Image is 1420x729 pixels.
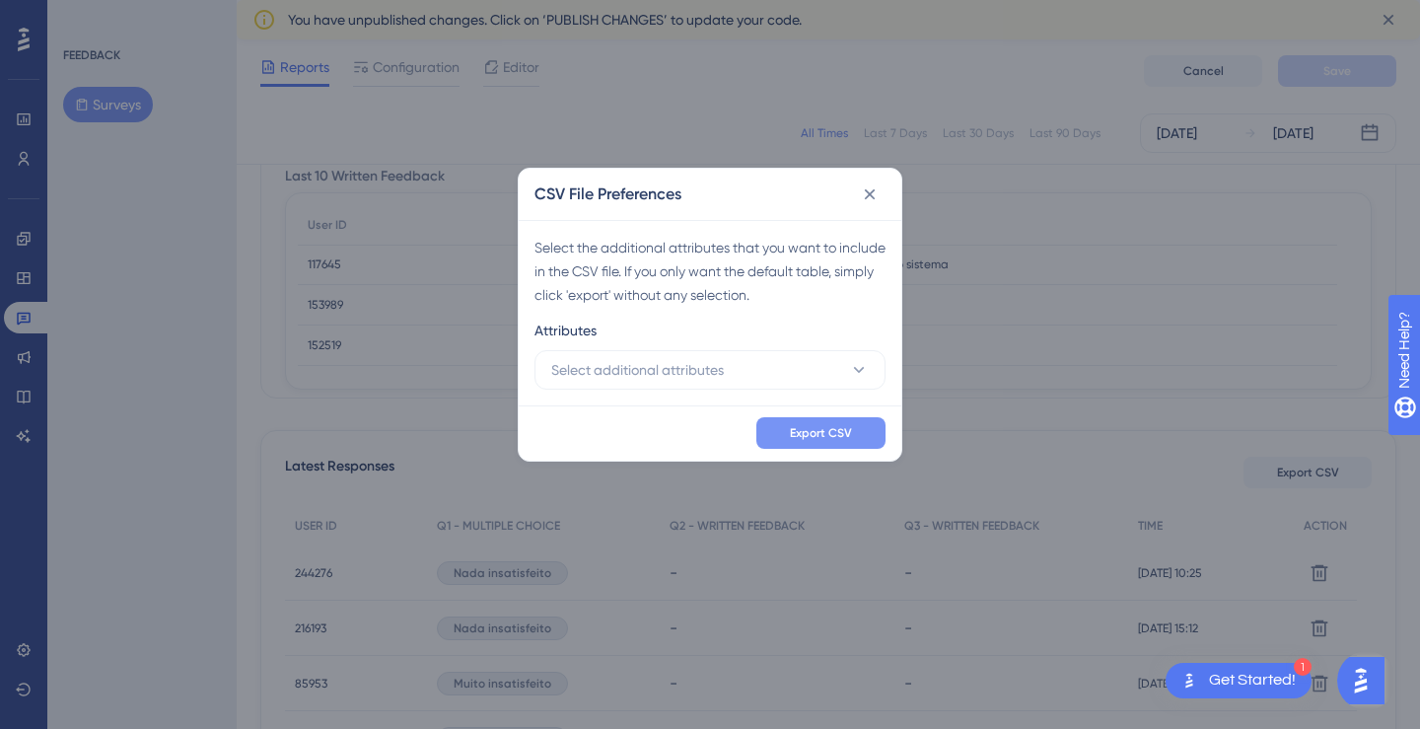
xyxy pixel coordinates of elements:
span: Select additional attributes [551,358,724,382]
iframe: UserGuiding AI Assistant Launcher [1337,651,1396,710]
h2: CSV File Preferences [534,182,681,206]
span: Export CSV [790,425,852,441]
span: Need Help? [46,5,123,29]
div: Open Get Started! checklist, remaining modules: 1 [1166,663,1312,698]
div: 1 [1294,658,1312,676]
span: Attributes [534,319,597,342]
img: launcher-image-alternative-text [1177,669,1201,693]
div: Get Started! [1209,670,1296,692]
div: Select the additional attributes that you want to include in the CSV file. If you only want the d... [534,236,886,307]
